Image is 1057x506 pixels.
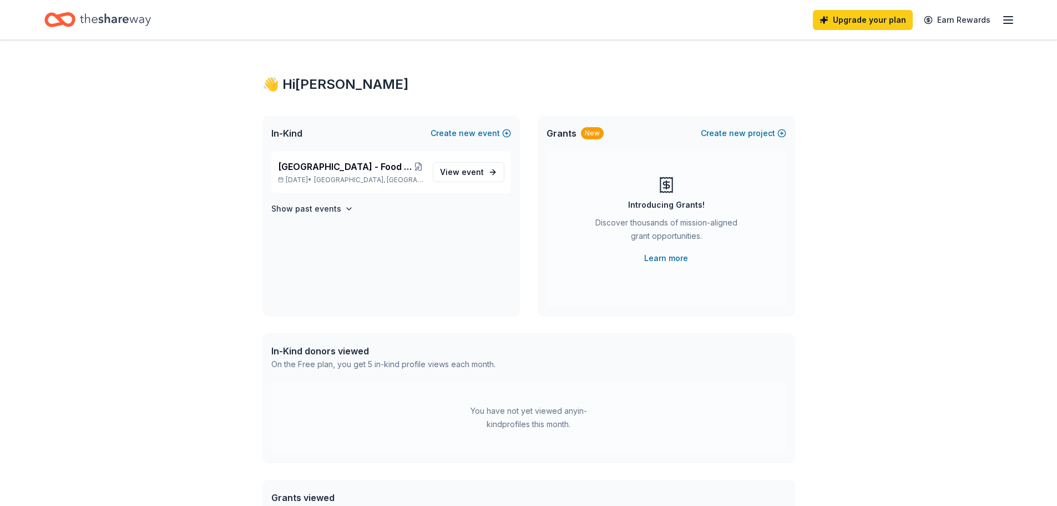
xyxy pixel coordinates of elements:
[701,127,786,140] button: Createnewproject
[547,127,576,140] span: Grants
[271,202,353,216] button: Show past events
[462,167,484,177] span: event
[440,166,484,179] span: View
[729,127,746,140] span: new
[591,216,742,247] div: Discover thousands of mission-aligned grant opportunities.
[278,160,414,173] span: [GEOGRAPHIC_DATA] - Food Pantry & Clothing Closet Silent Auction
[917,10,997,30] a: Earn Rewards
[433,162,504,182] a: View event
[314,176,423,184] span: [GEOGRAPHIC_DATA], [GEOGRAPHIC_DATA]
[431,127,511,140] button: Createnewevent
[271,358,495,371] div: On the Free plan, you get 5 in-kind profile views each month.
[271,202,341,216] h4: Show past events
[459,404,598,431] div: You have not yet viewed any in-kind profiles this month.
[581,127,604,139] div: New
[278,176,424,184] p: [DATE] •
[271,491,489,504] div: Grants viewed
[644,252,688,265] a: Learn more
[459,127,476,140] span: new
[271,344,495,358] div: In-Kind donors viewed
[271,127,302,140] span: In-Kind
[262,76,795,93] div: 👋 Hi [PERSON_NAME]
[44,7,151,33] a: Home
[813,10,913,30] a: Upgrade your plan
[628,198,705,212] div: Introducing Grants!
